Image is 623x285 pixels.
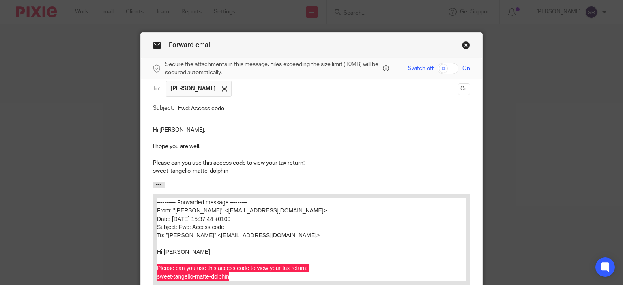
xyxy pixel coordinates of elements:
p: sweet-tangello-matte-dolphin [153,167,470,175]
label: Subject: [153,104,174,112]
span: [PERSON_NAME] [170,85,216,93]
label: To: [153,85,162,93]
span: Secure the attachments in this message. Files exceeding the size limit (10MB) will be secured aut... [165,60,381,77]
p: Hi [PERSON_NAME], [153,126,470,134]
a: Close this dialog window [462,41,470,52]
p: Please can you use this access code to view your tax return: [153,159,470,167]
button: Cc [458,83,470,95]
span: Switch off [408,64,434,73]
span: Forward email [169,42,212,48]
span: On [462,64,470,73]
p: I hope you are well. [153,142,470,150]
